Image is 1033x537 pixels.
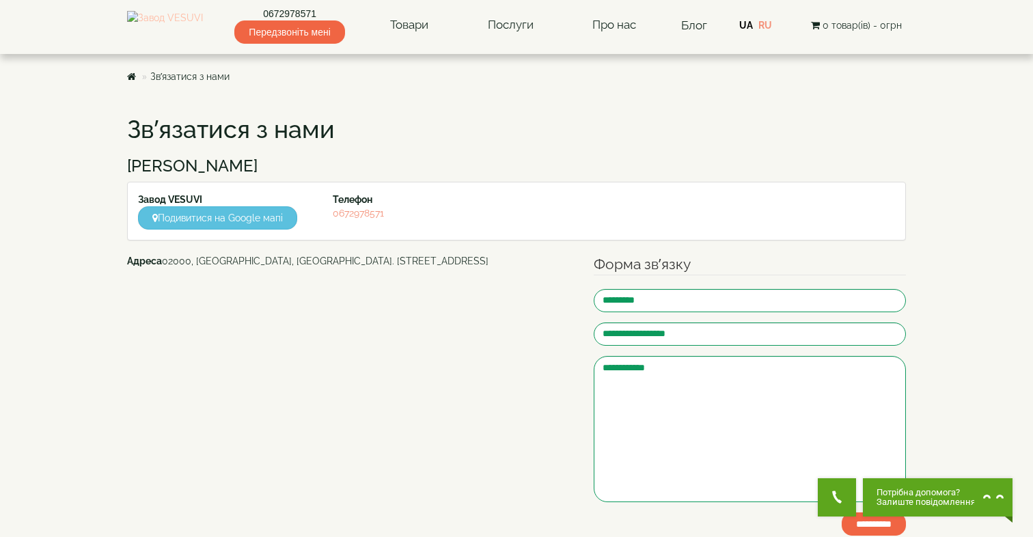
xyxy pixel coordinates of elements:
[127,157,906,175] h3: [PERSON_NAME]
[138,194,202,205] strong: Завод VESUVI
[818,478,856,517] button: Get Call button
[594,254,907,275] legend: Форма зв’язку
[333,208,384,219] a: 0672978571
[807,18,906,33] button: 0 товар(ів) - 0грн
[681,18,707,32] a: Блог
[127,256,162,266] b: Адреса
[823,20,902,31] span: 0 товар(ів) - 0грн
[877,488,976,497] span: Потрібна допомога?
[474,10,547,41] a: Послуги
[739,20,753,31] a: UA
[138,206,297,230] a: Подивитися на Google мапі
[127,254,573,268] address: 02000, [GEOGRAPHIC_DATA], [GEOGRAPHIC_DATA]. [STREET_ADDRESS]
[758,20,772,31] a: RU
[579,10,650,41] a: Про нас
[234,20,344,44] span: Передзвоніть мені
[863,478,1013,517] button: Chat button
[127,11,203,40] img: Завод VESUVI
[333,194,372,205] strong: Телефон
[234,7,344,20] a: 0672978571
[150,71,230,82] a: Зв’язатися з нами
[877,497,976,507] span: Залиште повідомлення
[127,116,906,143] h1: Зв’язатися з нами
[376,10,442,41] a: Товари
